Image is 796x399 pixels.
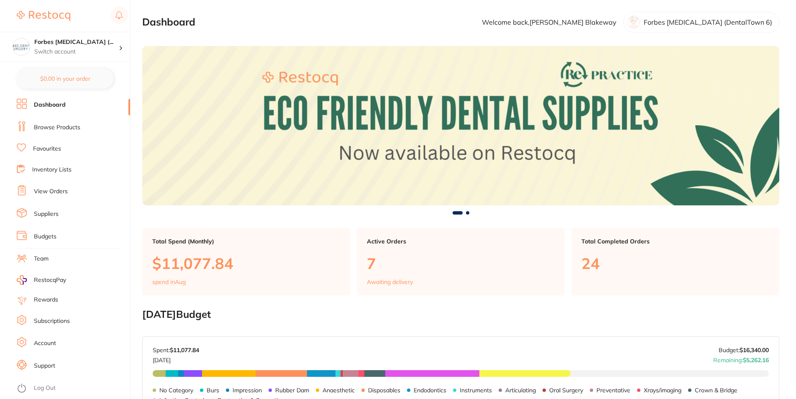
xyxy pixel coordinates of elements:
img: Forbes Dental Surgery (DentalTown 6) [13,38,30,55]
p: Remaining: [713,353,769,363]
a: RestocqPay [17,275,66,285]
p: Budget: [719,347,769,353]
button: $0.00 in your order [17,69,113,89]
a: Team [34,255,49,263]
p: Oral Surgery [549,387,583,394]
p: Impression [233,387,262,394]
h2: [DATE] Budget [142,309,779,320]
p: Forbes [MEDICAL_DATA] (DentalTown 6) [644,18,772,26]
p: Burs [207,387,219,394]
p: Xrays/imaging [644,387,681,394]
p: Switch account [34,48,119,56]
a: Log Out [34,384,56,392]
a: Favourites [33,145,61,153]
a: Total Spend (Monthly)$11,077.84spend inAug [142,228,350,296]
img: RestocqPay [17,275,27,285]
a: Account [34,339,56,348]
p: Rubber Dam [275,387,309,394]
p: Disposables [368,387,400,394]
a: Restocq Logo [17,6,70,26]
strong: $5,262.16 [743,356,769,364]
p: Spent: [153,347,199,353]
a: Inventory Lists [32,166,72,174]
p: 7 [367,255,555,272]
p: Articulating [505,387,536,394]
a: Browse Products [34,123,80,132]
p: Awaiting delivery [367,279,413,285]
p: $11,077.84 [152,255,340,272]
h2: Dashboard [142,16,195,28]
p: spend in Aug [152,279,186,285]
img: Restocq Logo [17,11,70,21]
p: Endodontics [414,387,446,394]
p: Active Orders [367,238,555,245]
p: Instruments [460,387,492,394]
p: No Category [159,387,193,394]
a: Suppliers [34,210,59,218]
p: 24 [581,255,769,272]
a: View Orders [34,187,68,196]
button: Log Out [17,382,128,395]
p: Total Completed Orders [581,238,769,245]
a: Support [34,362,55,370]
a: Budgets [34,233,56,241]
span: RestocqPay [34,276,66,284]
p: Anaesthetic [322,387,355,394]
p: Welcome back, [PERSON_NAME] Blakeway [482,18,617,26]
a: Active Orders7Awaiting delivery [357,228,565,296]
a: Subscriptions [34,317,70,325]
p: Preventative [596,387,630,394]
p: [DATE] [153,353,199,363]
strong: $11,077.84 [170,346,199,354]
h4: Forbes Dental Surgery (DentalTown 6) [34,38,119,46]
a: Dashboard [34,101,66,109]
a: Total Completed Orders24 [571,228,779,296]
p: Crown & Bridge [695,387,737,394]
strong: $16,340.00 [740,346,769,354]
img: Dashboard [142,46,779,205]
p: Total Spend (Monthly) [152,238,340,245]
a: Rewards [34,296,58,304]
